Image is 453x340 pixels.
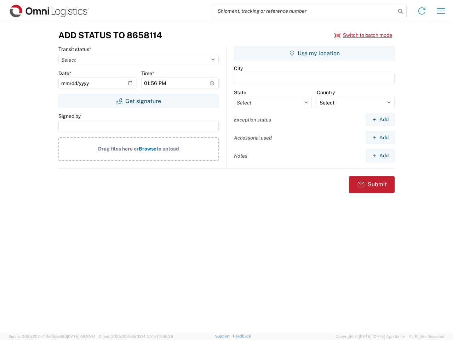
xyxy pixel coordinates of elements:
[67,334,96,339] span: [DATE] 09:51:04
[139,146,156,152] span: Browse
[58,70,71,76] label: Date
[141,70,154,76] label: Time
[234,46,395,60] button: Use my location
[234,117,271,123] label: Exception status
[58,30,162,40] h3: Add Status to 8658114
[234,65,243,72] label: City
[58,94,219,108] button: Get signature
[99,334,173,339] span: Client: 2025.20.0-8b113f4
[58,113,81,119] label: Signed by
[234,89,246,96] label: State
[234,153,247,159] label: Notes
[366,149,395,162] button: Add
[234,135,272,141] label: Accessorial used
[98,146,139,152] span: Drag files here or
[334,29,392,41] button: Switch to batch mode
[8,334,96,339] span: Server: 2025.20.0-710e05ee653
[317,89,335,96] label: Country
[212,4,396,18] input: Shipment, tracking or reference number
[58,46,91,52] label: Transit status
[156,146,179,152] span: to upload
[145,334,173,339] span: [DATE] 10:16:38
[366,113,395,126] button: Add
[233,334,251,338] a: Feedback
[336,333,445,340] span: Copyright © [DATE]-[DATE] Agistix Inc., All Rights Reserved
[215,334,233,338] a: Support
[349,176,395,193] button: Submit
[366,131,395,144] button: Add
